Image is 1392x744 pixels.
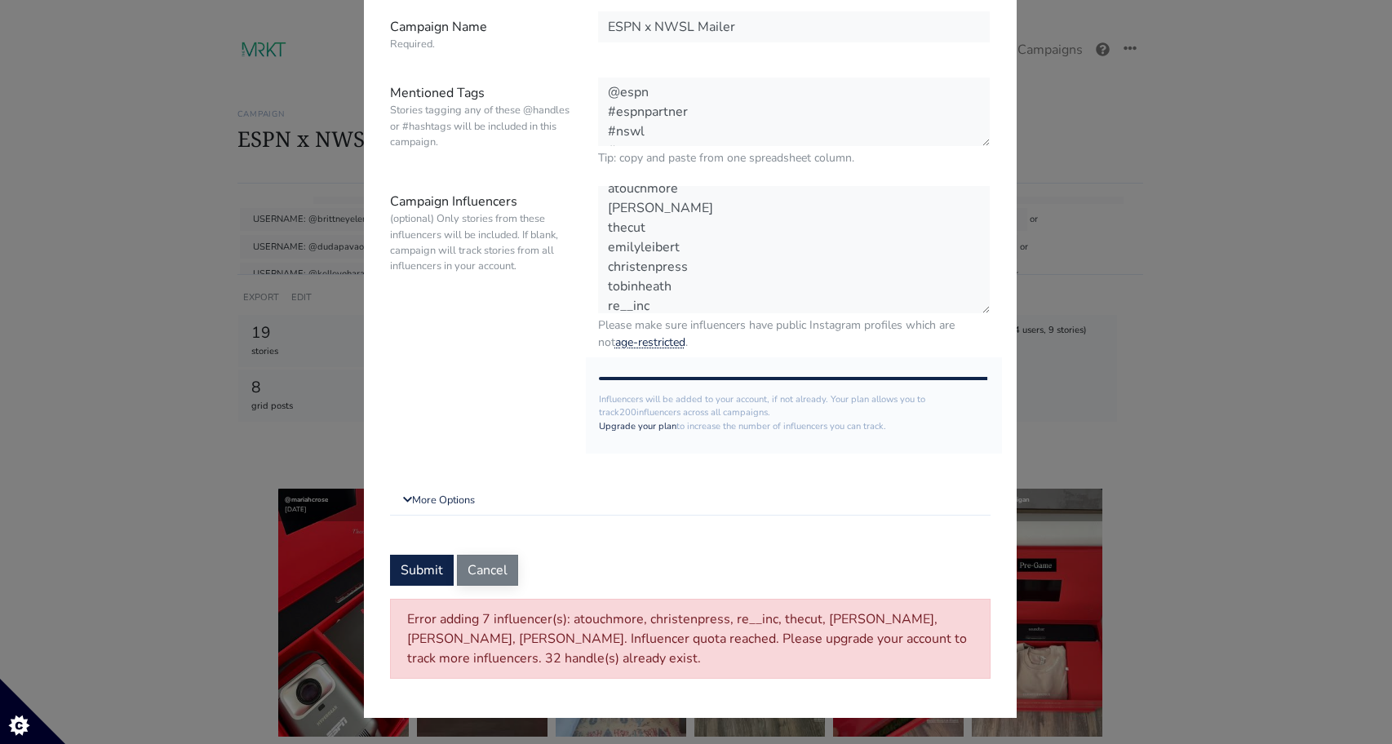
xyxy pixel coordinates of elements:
[390,103,574,150] small: Stories tagging any of these @handles or #hashtags will be included in this campaign.
[378,186,586,351] label: Campaign Influencers
[390,211,574,274] small: (optional) Only stories from these influencers will be included. If blank, campaign will track st...
[390,599,991,679] div: Error adding 7 influencer(s): atouchmore, christenpress, re__inc, thecut, [PERSON_NAME], [PERSON_...
[598,317,991,351] small: Please make sure influencers have public Instagram profiles which are not .
[457,555,518,586] button: Cancel
[615,334,685,350] a: age-restricted
[599,420,676,432] a: Upgrade your plan
[598,186,991,313] textarea: @nwsl @brittneyelena @julieertz @mad_hill @thewoodhalls @soccergrlprobs @dudapavao @jmac1422 @kea...
[586,357,1003,454] div: Influencers will be added to your account, if not already. Your plan allows you to track influenc...
[390,555,454,586] button: Submit
[599,420,990,434] p: to increase the number of influencers you can track.
[598,149,991,166] small: Tip: copy and paste from one spreadsheet column.
[390,37,574,52] small: Required.
[598,77,991,146] textarea: @espn #espnpartner #nswl #espn @nswl @espnw #espnw
[390,486,991,516] a: More Options
[598,11,991,42] input: Campaign Name
[378,11,586,58] label: Campaign Name
[378,77,586,166] label: Mentioned Tags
